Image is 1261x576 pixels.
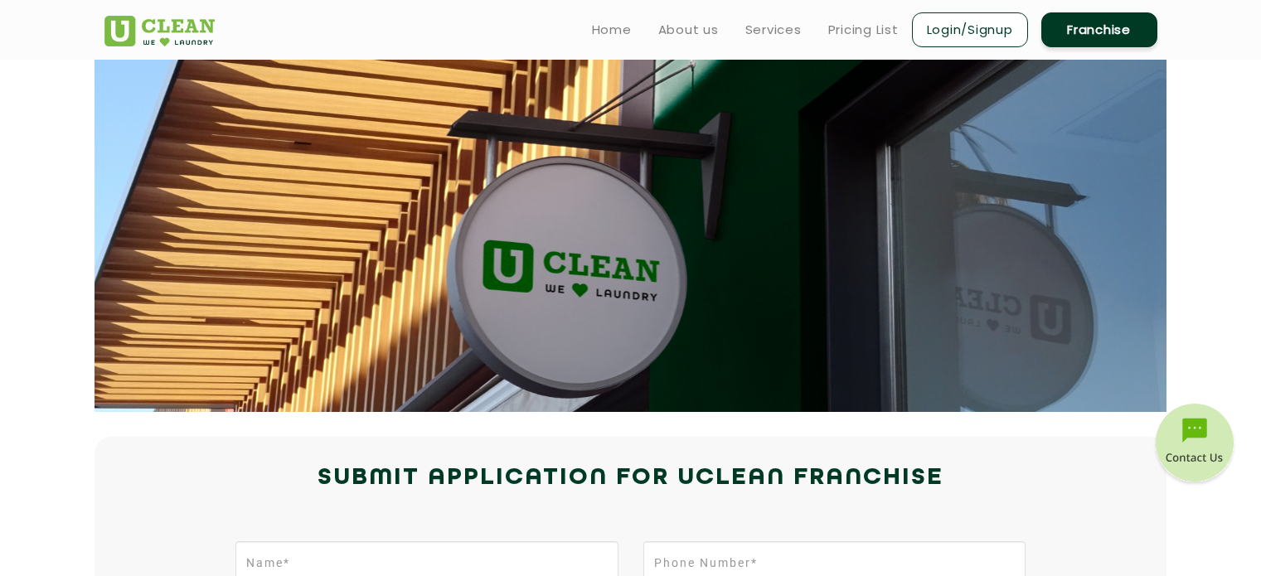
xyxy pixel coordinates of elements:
[912,12,1028,47] a: Login/Signup
[104,16,215,46] img: UClean Laundry and Dry Cleaning
[1153,404,1236,486] img: contact-btn
[828,20,899,40] a: Pricing List
[745,20,802,40] a: Services
[592,20,632,40] a: Home
[1041,12,1157,47] a: Franchise
[658,20,719,40] a: About us
[104,458,1157,498] h2: Submit Application for UCLEAN FRANCHISE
